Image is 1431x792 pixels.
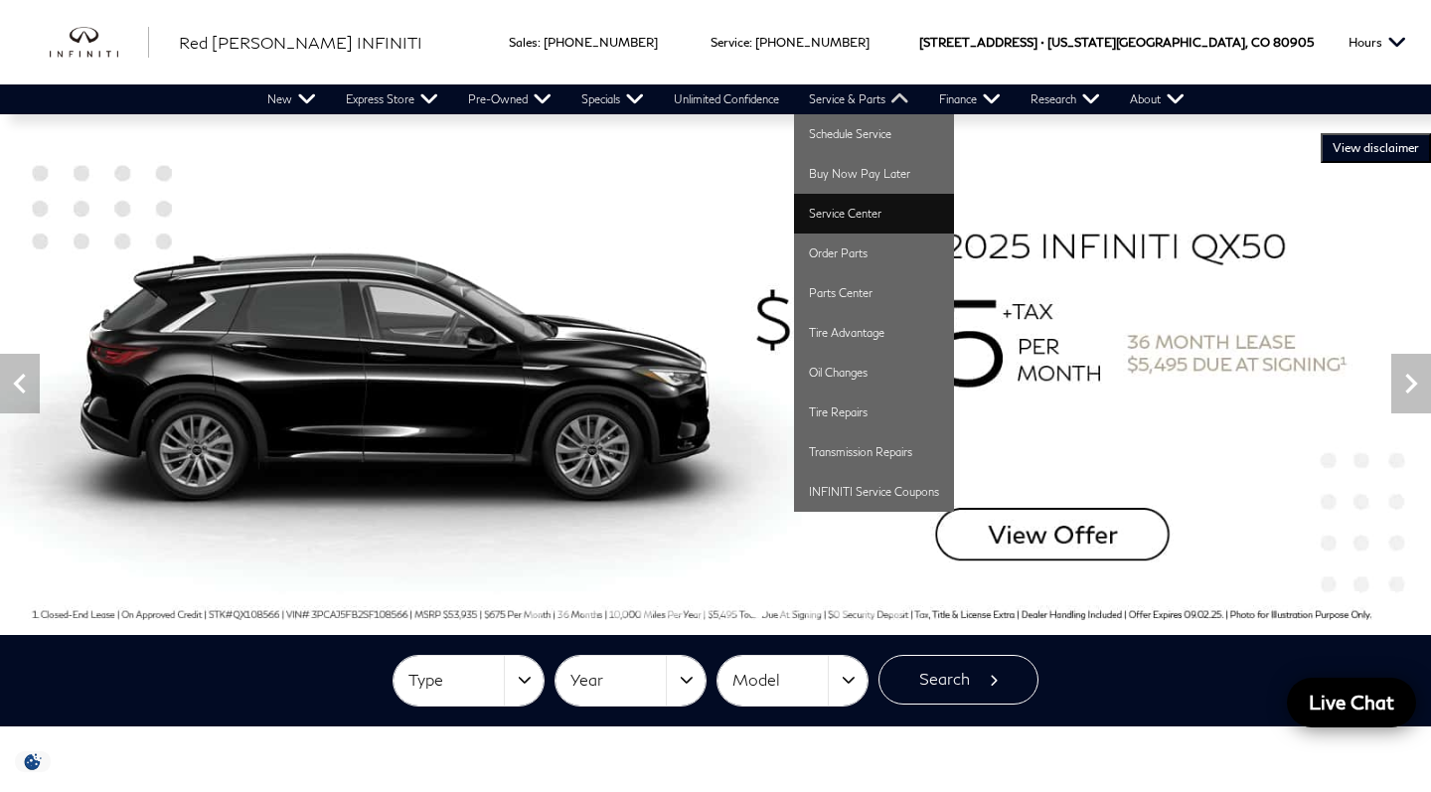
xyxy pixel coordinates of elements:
[794,432,954,472] a: Transmission Repairs
[636,598,656,618] span: Go to slide 5
[1016,84,1115,114] a: Research
[544,35,658,50] a: [PHONE_NUMBER]
[1333,140,1419,156] span: VIEW DISCLAIMER
[794,472,954,512] a: INFINITI Service Coupons
[831,598,851,618] span: Go to slide 12
[794,84,924,114] a: Service & Parts
[749,35,752,50] span: :
[252,84,331,114] a: New
[755,35,870,50] a: [PHONE_NUMBER]
[556,656,706,706] button: Year
[1287,678,1416,727] a: Live Chat
[747,598,767,618] span: Go to slide 9
[794,194,954,234] a: Service Center
[453,84,566,114] a: Pre-Owned
[50,27,149,59] a: infiniti
[570,664,666,697] span: Year
[553,598,572,618] span: Go to slide 2
[692,598,712,618] span: Go to slide 7
[509,35,538,50] span: Sales
[10,751,56,772] img: Opt-Out Icon
[664,598,684,618] span: Go to slide 6
[1299,690,1404,714] span: Live Chat
[794,393,954,432] a: Tire Repairs
[1391,354,1431,413] div: Next
[525,598,545,618] span: Go to slide 1
[859,598,878,618] span: Go to slide 13
[886,598,906,618] span: Go to slide 14
[50,27,149,59] img: INFINITI
[10,751,56,772] section: Click to Open Cookie Consent Modal
[794,353,954,393] a: Oil Changes
[732,664,828,697] span: Model
[252,84,1199,114] nav: Main Navigation
[566,84,659,114] a: Specials
[717,656,868,706] button: Model
[924,84,1016,114] a: Finance
[719,598,739,618] span: Go to slide 8
[803,598,823,618] span: Go to slide 11
[794,313,954,353] a: Tire Advantage
[179,31,422,55] a: Red [PERSON_NAME] INFINITI
[878,655,1038,705] button: Search
[179,33,422,52] span: Red [PERSON_NAME] INFINITI
[580,598,600,618] span: Go to slide 3
[794,114,954,154] a: Schedule Service
[1115,84,1199,114] a: About
[794,273,954,313] a: Parts Center
[408,664,504,697] span: Type
[608,598,628,618] span: Go to slide 4
[794,234,954,273] a: Order Parts
[331,84,453,114] a: Express Store
[794,154,954,194] a: Buy Now Pay Later
[538,35,541,50] span: :
[1321,133,1431,163] button: VIEW DISCLAIMER
[919,35,1314,50] a: [STREET_ADDRESS] • [US_STATE][GEOGRAPHIC_DATA], CO 80905
[659,84,794,114] a: Unlimited Confidence
[775,598,795,618] span: Go to slide 10
[394,656,544,706] button: Type
[711,35,749,50] span: Service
